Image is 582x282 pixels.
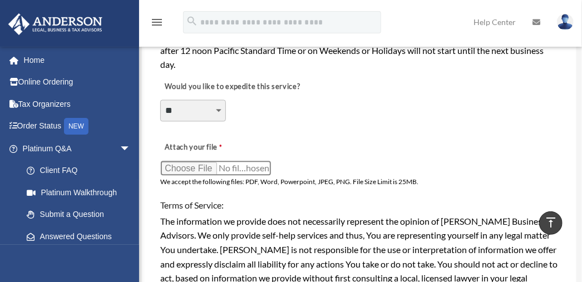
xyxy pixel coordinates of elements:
a: Order StatusNEW [8,115,147,138]
a: Platinum Q&Aarrow_drop_down [8,137,147,160]
label: Would you like to expedite this service? [160,79,303,95]
i: menu [150,16,164,29]
a: Client FAQ [16,160,147,182]
a: menu [150,19,164,29]
label: Attach your file [160,140,272,155]
i: search [186,15,198,27]
span: arrow_drop_down [120,137,142,160]
a: Platinum Walkthrough [16,181,147,204]
div: If you would like to expedite the service, please select and option below. Please Note: Anything ... [160,29,558,72]
a: Tax Organizers [8,93,147,115]
a: Home [8,49,147,71]
img: Anderson Advisors Platinum Portal [5,13,106,35]
h4: Terms of Service: [160,199,558,211]
a: Submit a Question [16,204,147,226]
a: Online Ordering [8,71,147,93]
a: Answered Questions [16,225,147,248]
i: vertical_align_top [544,216,558,229]
a: vertical_align_top [539,211,563,235]
span: We accept the following files: PDF, Word, Powerpoint, JPEG, PNG. File Size Limit is 25MB. [160,177,418,186]
div: NEW [64,118,88,135]
img: User Pic [557,14,574,30]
